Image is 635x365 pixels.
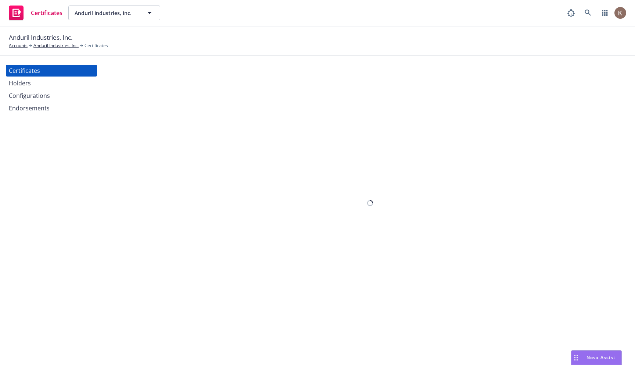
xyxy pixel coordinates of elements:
[6,90,97,102] a: Configurations
[6,102,97,114] a: Endorsements
[9,90,50,102] div: Configurations
[6,3,65,23] a: Certificates
[571,351,581,365] div: Drag to move
[85,42,108,49] span: Certificates
[9,65,40,77] div: Certificates
[564,6,578,20] a: Report a Bug
[9,42,28,49] a: Accounts
[31,10,62,16] span: Certificates
[9,33,72,42] span: Anduril Industries, Inc.
[68,6,160,20] button: Anduril Industries, Inc.
[9,102,50,114] div: Endorsements
[9,77,31,89] div: Holders
[598,6,612,20] a: Switch app
[586,354,616,361] span: Nova Assist
[33,42,79,49] a: Anduril Industries, Inc.
[571,350,622,365] button: Nova Assist
[581,6,595,20] a: Search
[6,65,97,77] a: Certificates
[75,9,138,17] span: Anduril Industries, Inc.
[6,77,97,89] a: Holders
[614,7,626,19] img: photo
